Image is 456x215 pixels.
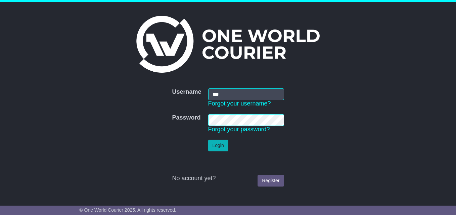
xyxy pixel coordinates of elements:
[208,126,270,133] a: Forgot your password?
[208,100,271,107] a: Forgot your username?
[172,88,201,96] label: Username
[258,175,284,187] a: Register
[172,114,200,122] label: Password
[208,140,228,151] button: Login
[79,207,176,213] span: © One World Courier 2025. All rights reserved.
[136,16,320,73] img: One World
[172,175,284,182] div: No account yet?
